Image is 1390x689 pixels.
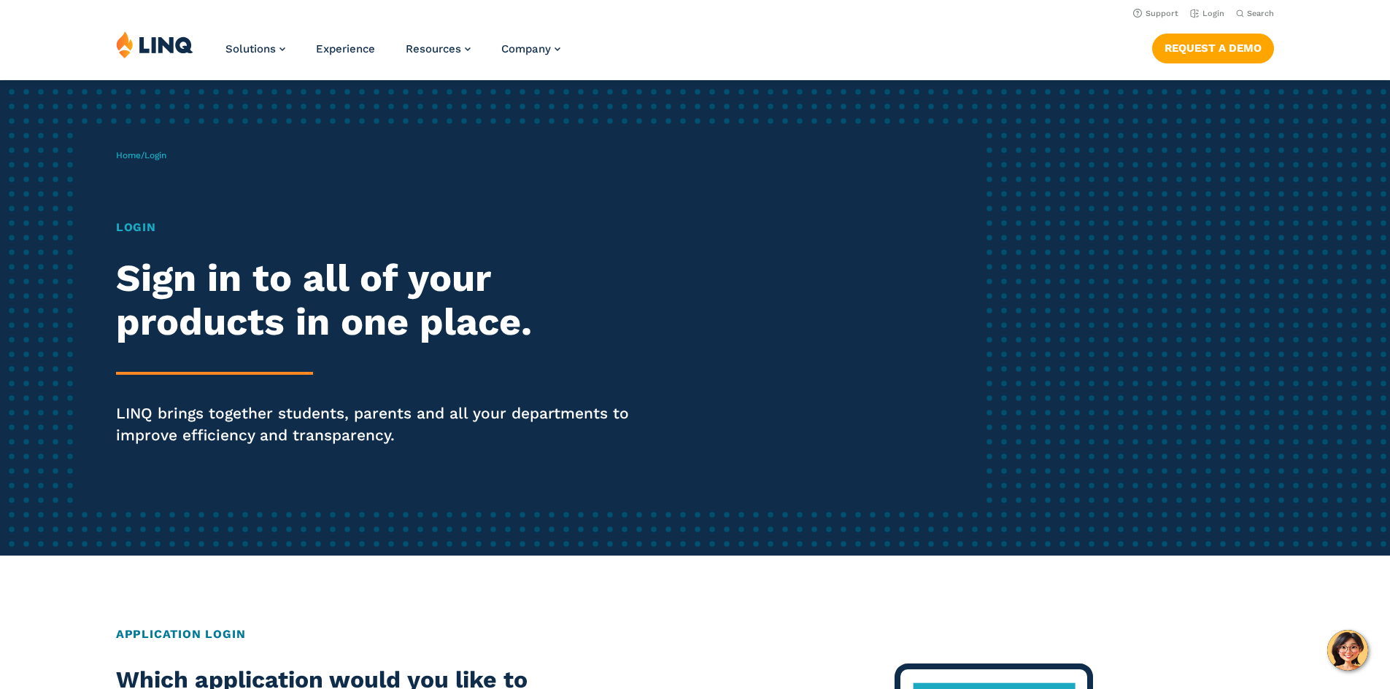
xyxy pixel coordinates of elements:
a: Experience [316,42,375,55]
img: LINQ | K‑12 Software [116,31,193,58]
h2: Application Login [116,626,1274,643]
span: Search [1247,9,1274,18]
p: LINQ brings together students, parents and all your departments to improve efficiency and transpa... [116,402,652,446]
span: Resources [406,42,461,55]
span: Login [144,150,166,160]
nav: Button Navigation [1152,31,1274,63]
h2: Sign in to all of your products in one place. [116,257,652,344]
a: Resources [406,42,471,55]
a: Request a Demo [1152,34,1274,63]
a: Home [116,150,141,160]
a: Support [1133,9,1178,18]
nav: Primary Navigation [225,31,560,79]
button: Open Search Bar [1236,8,1274,19]
a: Login [1190,9,1224,18]
span: / [116,150,166,160]
a: Company [501,42,560,55]
h1: Login [116,219,652,236]
a: Solutions [225,42,285,55]
span: Solutions [225,42,276,55]
button: Hello, have a question? Let’s chat. [1327,630,1368,671]
span: Company [501,42,551,55]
